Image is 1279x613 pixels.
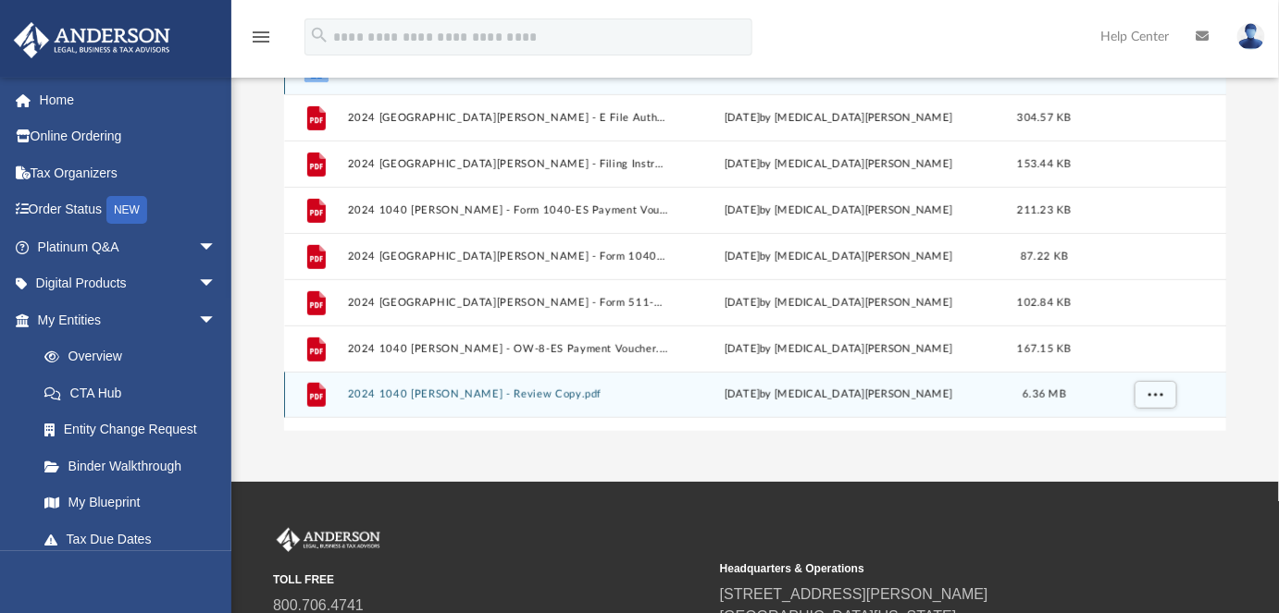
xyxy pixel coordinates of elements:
a: Digital Productsarrow_drop_down [13,265,244,302]
div: [DATE] by [MEDICAL_DATA][PERSON_NAME] [677,249,1000,265]
span: 87.22 KB [1021,251,1068,262]
div: grid [284,48,1227,432]
div: [DATE] by [MEDICAL_DATA][PERSON_NAME] [677,156,1000,173]
small: Headquarters & Operations [720,560,1154,577]
a: [STREET_ADDRESS][PERSON_NAME] [720,586,988,602]
div: [DATE] by [MEDICAL_DATA][PERSON_NAME] [677,110,1000,127]
a: menu [250,35,272,48]
a: Home [13,81,244,118]
a: 800.706.4741 [273,597,364,613]
small: TOLL FREE [273,571,707,588]
div: NEW [106,196,147,224]
i: search [309,25,329,45]
a: Order StatusNEW [13,191,244,229]
span: 6.36 MB [1023,389,1066,399]
div: [DATE] by [MEDICAL_DATA][PERSON_NAME] [677,202,1000,219]
a: Overview [26,338,244,375]
div: [DATE] by [MEDICAL_DATA][PERSON_NAME] [677,386,1000,403]
button: More options [1134,381,1176,409]
a: Tax Organizers [13,154,244,191]
a: Binder Walkthrough [26,447,244,484]
div: [DATE] by [PERSON_NAME] [677,64,1000,80]
span: arrow_drop_down [198,228,235,266]
button: 2024 [GEOGRAPHIC_DATA][PERSON_NAME] - Filing Instructions.pdf [347,158,669,170]
a: My Blueprint [26,484,235,521]
img: Anderson Advisors Platinum Portal [8,22,176,58]
span: arrow_drop_down [198,301,235,339]
i: menu [250,26,272,48]
a: CTA Hub [26,374,244,411]
img: Anderson Advisors Platinum Portal [273,528,384,552]
div: [DATE] by [MEDICAL_DATA][PERSON_NAME] [677,295,1000,312]
a: Tax Due Dates [26,521,244,558]
span: 304.57 KB [1017,113,1071,123]
button: 2024 [GEOGRAPHIC_DATA][PERSON_NAME] - Form 1040-V Payment Voucher.pdf [347,251,669,263]
span: 153.44 KB [1017,159,1071,169]
img: User Pic [1237,23,1265,50]
button: 2024 1040 [PERSON_NAME] - OW-8-ES Payment Voucher.pdf [347,343,669,355]
a: Online Ordering [13,118,244,155]
span: arrow_drop_down [198,265,235,303]
button: 2024 1040 [PERSON_NAME] - Form 1040-ES Payment Voucher.pdf [347,204,669,216]
span: 211.23 KB [1017,205,1071,215]
a: Entity Change Request [26,411,244,448]
button: 2024 1040 [PERSON_NAME] - Review Copy.pdf [347,388,669,400]
span: 102.84 KB [1017,298,1071,308]
button: 2024 [GEOGRAPHIC_DATA][PERSON_NAME] - E File Authorization - Please sign.pdf [347,112,669,124]
button: 2024 [GEOGRAPHIC_DATA][PERSON_NAME] - Form 511-V Payment Voucher.pdf [347,297,669,309]
a: Platinum Q&Aarrow_drop_down [13,228,244,265]
div: [DATE] by [MEDICAL_DATA][PERSON_NAME] [677,341,1000,358]
span: 167.15 KB [1017,344,1071,354]
a: My Entitiesarrow_drop_down [13,301,244,338]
